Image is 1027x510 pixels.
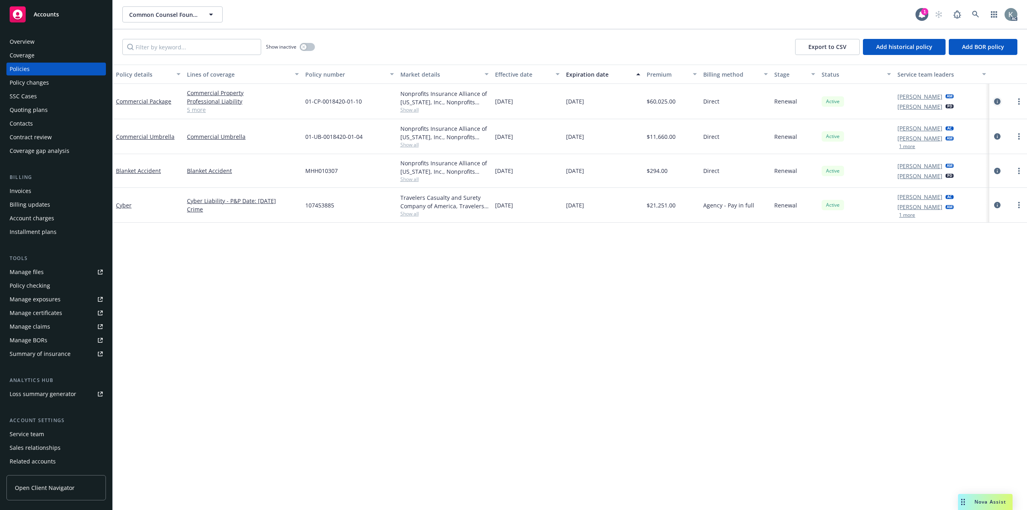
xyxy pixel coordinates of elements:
a: Coverage [6,49,106,62]
a: Switch app [986,6,1002,22]
span: [DATE] [495,132,513,141]
a: [PERSON_NAME] [897,203,942,211]
a: circleInformation [992,200,1002,210]
a: Manage certificates [6,307,106,319]
span: 107453885 [305,201,334,209]
span: Show all [400,210,489,217]
div: Policies [10,63,30,75]
div: Travelers Casualty and Surety Company of America, Travelers Insurance [400,193,489,210]
div: Billing method [703,70,759,79]
a: Related accounts [6,455,106,468]
span: Open Client Navigator [15,484,75,492]
button: Add BOR policy [949,39,1017,55]
span: Active [825,167,841,175]
span: [DATE] [495,97,513,106]
span: Direct [703,97,719,106]
button: Expiration date [563,65,643,84]
button: Billing method [700,65,771,84]
span: Accounts [34,11,59,18]
a: [PERSON_NAME] [897,193,942,201]
a: Manage exposures [6,293,106,306]
span: Renewal [774,97,797,106]
a: Contacts [6,117,106,130]
a: 5 more [187,106,299,114]
a: Contract review [6,131,106,144]
div: Stage [774,70,806,79]
a: more [1014,132,1024,141]
button: Status [818,65,894,84]
a: circleInformation [992,132,1002,141]
div: 1 [921,8,928,15]
span: [DATE] [495,201,513,209]
div: Policy changes [10,76,49,89]
a: Summary of insurance [6,347,106,360]
span: Active [825,98,841,105]
span: [DATE] [495,167,513,175]
a: Report a Bug [949,6,965,22]
div: Manage files [10,266,44,278]
div: Service team leaders [897,70,977,79]
a: Manage claims [6,320,106,333]
a: Commercial Property [187,89,299,97]
a: Policies [6,63,106,75]
div: Nonprofits Insurance Alliance of [US_STATE], Inc., Nonprofits Insurance Alliance of [US_STATE], I... [400,124,489,141]
button: Stage [771,65,818,84]
span: Show all [400,176,489,183]
a: [PERSON_NAME] [897,124,942,132]
span: 01-CP-0018420-01-10 [305,97,362,106]
div: Account charges [10,212,54,225]
a: Manage files [6,266,106,278]
a: [PERSON_NAME] [897,134,942,142]
a: Policy changes [6,76,106,89]
a: more [1014,200,1024,210]
span: Active [825,201,841,209]
a: Manage BORs [6,334,106,347]
span: [DATE] [566,132,584,141]
a: Service team [6,428,106,441]
a: Search [968,6,984,22]
button: Nova Assist [958,494,1013,510]
span: Active [825,133,841,140]
a: Policy checking [6,279,106,292]
span: Renewal [774,167,797,175]
button: Add historical policy [863,39,946,55]
span: Export to CSV [808,43,846,51]
div: Coverage gap analysis [10,144,69,157]
div: Policy number [305,70,385,79]
a: Commercial Umbrella [116,133,175,140]
div: SSC Cases [10,90,37,103]
span: Common Counsel Foundation [129,10,199,19]
div: Service team [10,428,44,441]
a: Billing updates [6,198,106,211]
button: Lines of coverage [184,65,302,84]
button: Service team leaders [894,65,989,84]
a: Coverage gap analysis [6,144,106,157]
span: Agency - Pay in full [703,201,754,209]
a: Invoices [6,185,106,197]
a: Installment plans [6,226,106,238]
div: Contacts [10,117,33,130]
div: Expiration date [566,70,631,79]
div: Policy details [116,70,172,79]
button: Market details [397,65,492,84]
div: Analytics hub [6,376,106,384]
a: Blanket Accident [116,167,161,175]
span: $294.00 [647,167,668,175]
div: Quoting plans [10,104,48,116]
a: Quoting plans [6,104,106,116]
span: $60,025.00 [647,97,676,106]
div: Manage claims [10,320,50,333]
a: [PERSON_NAME] [897,172,942,180]
a: Commercial Umbrella [187,132,299,141]
a: Commercial Package [116,98,171,105]
a: [PERSON_NAME] [897,92,942,101]
div: Related accounts [10,455,56,468]
div: Nonprofits Insurance Alliance of [US_STATE], Inc., Nonprofits Insurance Alliance of [US_STATE], I... [400,89,489,106]
div: Effective date [495,70,551,79]
a: Cyber [116,201,132,209]
span: MHH010307 [305,167,338,175]
div: Coverage [10,49,35,62]
a: Account charges [6,212,106,225]
a: more [1014,166,1024,176]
